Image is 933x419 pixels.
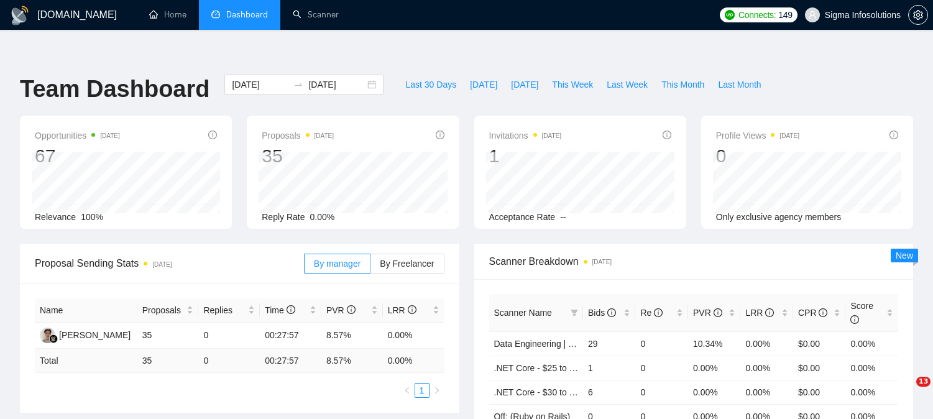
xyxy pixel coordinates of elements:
div: 1 [489,144,562,168]
td: 35 [137,349,199,373]
span: Invitations [489,128,562,143]
td: 00:27:57 [260,349,321,373]
span: Proposals [262,128,334,143]
td: 0 [198,323,260,349]
span: swap-right [293,80,303,90]
li: Previous Page [400,383,415,398]
a: homeHome [149,9,186,20]
span: PVR [693,308,722,318]
span: Last Week [607,78,648,91]
td: 35 [137,323,199,349]
span: LRR [745,308,774,318]
button: [DATE] [463,75,504,94]
span: This Month [661,78,704,91]
span: info-circle [436,131,444,139]
span: left [403,387,411,394]
span: info-circle [287,305,295,314]
img: RG [40,328,55,343]
td: 1 [583,356,636,380]
td: 0.00% [688,380,741,404]
span: New [896,251,913,260]
span: [DATE] [511,78,538,91]
span: [DATE] [470,78,497,91]
span: info-circle [654,308,663,317]
span: info-circle [819,308,827,317]
div: [PERSON_NAME] [59,328,131,342]
span: filter [568,303,581,322]
span: Proposal Sending Stats [35,256,304,271]
span: By Freelancer [380,259,434,269]
span: CPR [798,308,827,318]
span: -- [560,212,566,222]
span: PVR [326,305,356,315]
span: info-circle [889,131,898,139]
td: 0.00% [383,323,444,349]
span: LRR [388,305,416,315]
td: 0.00% [845,356,898,380]
img: upwork-logo.png [725,10,735,20]
li: Next Page [430,383,444,398]
time: [DATE] [152,261,172,268]
div: 67 [35,144,120,168]
td: 00:27:57 [260,323,321,349]
td: 0.00% [740,356,793,380]
a: Data Engineering | Data Analyst [494,339,617,349]
span: Connects: [738,8,776,22]
a: .NET Core - $25 to $40 - [GEOGRAPHIC_DATA] and [GEOGRAPHIC_DATA] [494,363,793,373]
a: .NET Core - $30 to $45 - Enterprise client - ROW [494,387,683,397]
td: 0.00% [688,356,741,380]
button: left [400,383,415,398]
li: 1 [415,383,430,398]
span: Last Month [718,78,761,91]
span: user [808,11,817,19]
time: [DATE] [779,132,799,139]
time: [DATE] [592,259,612,265]
span: Time [265,305,295,315]
th: Proposals [137,298,199,323]
h1: Team Dashboard [20,75,209,104]
span: filter [571,309,578,316]
td: 29 [583,331,636,356]
td: 10.34% [688,331,741,356]
span: Acceptance Rate [489,212,556,222]
td: $0.00 [793,356,846,380]
a: setting [908,10,928,20]
span: Scanner Breakdown [489,254,899,269]
td: $0.00 [793,380,846,404]
td: 0.00 % [383,349,444,373]
td: 8.57 % [321,349,383,373]
th: Name [35,298,137,323]
span: Reply Rate [262,212,305,222]
td: 0 [635,356,688,380]
span: 0.00% [310,212,335,222]
button: This Week [545,75,600,94]
button: Last Week [600,75,655,94]
span: info-circle [663,131,671,139]
button: This Month [655,75,711,94]
span: setting [909,10,927,20]
span: This Week [552,78,593,91]
td: 6 [583,380,636,404]
iframe: Intercom live chat [891,377,921,407]
td: Total [35,349,137,373]
input: End date [308,78,365,91]
td: 0.00% [740,331,793,356]
span: Opportunities [35,128,120,143]
span: Proposals [142,303,185,317]
time: [DATE] [542,132,561,139]
span: Relevance [35,212,76,222]
td: 8.57% [321,323,383,349]
span: right [433,387,441,394]
span: Scanner Name [494,308,552,318]
th: Replies [198,298,260,323]
input: Start date [232,78,288,91]
button: Last 30 Days [398,75,463,94]
span: info-circle [765,308,774,317]
span: Bids [588,308,616,318]
span: dashboard [211,10,220,19]
span: 13 [916,377,931,387]
div: 35 [262,144,334,168]
span: Last 30 Days [405,78,456,91]
time: [DATE] [100,132,119,139]
td: 0.00% [845,331,898,356]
